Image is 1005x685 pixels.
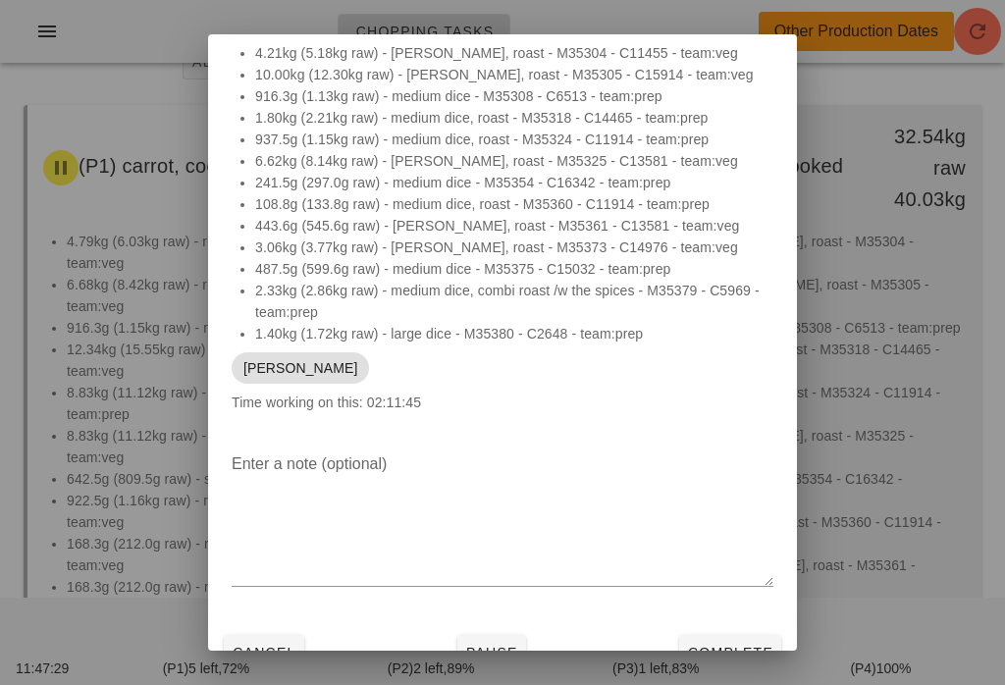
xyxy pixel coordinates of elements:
[255,85,773,107] li: 916.3g (1.13kg raw) - medium dice - M35308 - C6513 - team:prep
[243,352,357,384] span: [PERSON_NAME]
[255,107,773,129] li: 1.80kg (2.21kg raw) - medium dice, roast - M35318 - C14465 - team:prep
[687,645,773,660] span: Complete
[224,635,304,670] button: Cancel
[465,645,518,660] span: Pause
[255,42,773,64] li: 4.21kg (5.18kg raw) - [PERSON_NAME], roast - M35304 - C11455 - team:veg
[255,193,773,215] li: 108.8g (133.8g raw) - medium dice, roast - M35360 - C11914 - team:prep
[232,645,296,660] span: Cancel
[679,635,781,670] button: Complete
[255,258,773,280] li: 487.5g (599.6g raw) - medium dice - M35375 - C15032 - team:prep
[255,237,773,258] li: 3.06kg (3.77kg raw) - [PERSON_NAME], roast - M35373 - C14976 - team:veg
[255,150,773,172] li: 6.62kg (8.14kg raw) - [PERSON_NAME], roast - M35325 - C13581 - team:veg
[208,42,797,433] div: Time working on this: 02:11:45
[255,172,773,193] li: 241.5g (297.0g raw) - medium dice - M35354 - C16342 - team:prep
[255,280,773,323] li: 2.33kg (2.86kg raw) - medium dice, combi roast /w the spices - M35379 - C5969 - team:prep
[255,129,773,150] li: 937.5g (1.15kg raw) - medium dice, roast - M35324 - C11914 - team:prep
[255,323,773,344] li: 1.40kg (1.72kg raw) - large dice - M35380 - C2648 - team:prep
[457,635,526,670] button: Pause
[255,215,773,237] li: 443.6g (545.6g raw) - [PERSON_NAME], roast - M35361 - C13581 - team:veg
[255,64,773,85] li: 10.00kg (12.30kg raw) - [PERSON_NAME], roast - M35305 - C15914 - team:veg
